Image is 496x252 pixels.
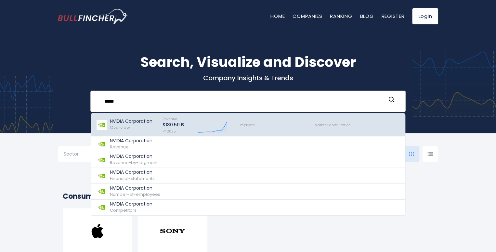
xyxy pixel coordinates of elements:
span: Employee [239,123,255,128]
span: Revenue [110,144,129,150]
a: Blog [360,13,373,19]
span: Market Capitalization [315,123,351,128]
a: NVIDIA Corporation Competitors [91,200,405,215]
span: FY 2025 [163,129,176,134]
h2: Consumer Electronics [63,191,433,202]
img: icon-comp-list-view.svg [427,152,433,156]
h1: Search, Visualize and Discover [58,52,438,72]
span: Overview [110,124,130,131]
p: NVIDIA Corporation [110,185,160,191]
p: NVIDIA Corporation [110,201,152,207]
span: Revenue [163,117,177,121]
button: Search [387,96,396,105]
p: $130.50 B [163,122,184,128]
img: bullfincher logo [58,9,128,24]
span: Sector [64,151,79,157]
span: Number-of-employees [110,191,160,197]
p: NVIDIA Corporation [110,154,158,159]
a: Login [412,8,438,24]
a: Ranking [330,13,352,19]
a: Companies [293,13,322,19]
a: NVIDIA Corporation Revenue [91,136,405,152]
a: NVIDIA Corporation Number-of-employees [91,184,405,200]
img: AAPL.png [85,218,111,244]
a: Register [381,13,404,19]
a: Go to homepage [58,9,128,24]
p: NVIDIA Corporation [110,138,152,144]
input: Selection [64,149,105,160]
p: NVIDIA Corporation [110,170,155,175]
a: Home [270,13,285,19]
span: Revenue-by-segment [110,159,158,166]
a: NVIDIA Corporation Revenue-by-segment [91,152,405,168]
a: NVIDIA Corporation Overview Revenue $130.50 B FY 2025 Employee Market Capitalization [91,114,405,136]
img: SONY.png [160,218,186,244]
span: Competitors [110,207,137,213]
a: NVIDIA Corporation Financial-statements [91,168,405,184]
img: icon-comp-grid.svg [409,152,414,156]
p: NVIDIA Corporation [110,119,152,124]
span: Financial-statements [110,175,155,182]
p: Company Insights & Trends [58,74,438,82]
